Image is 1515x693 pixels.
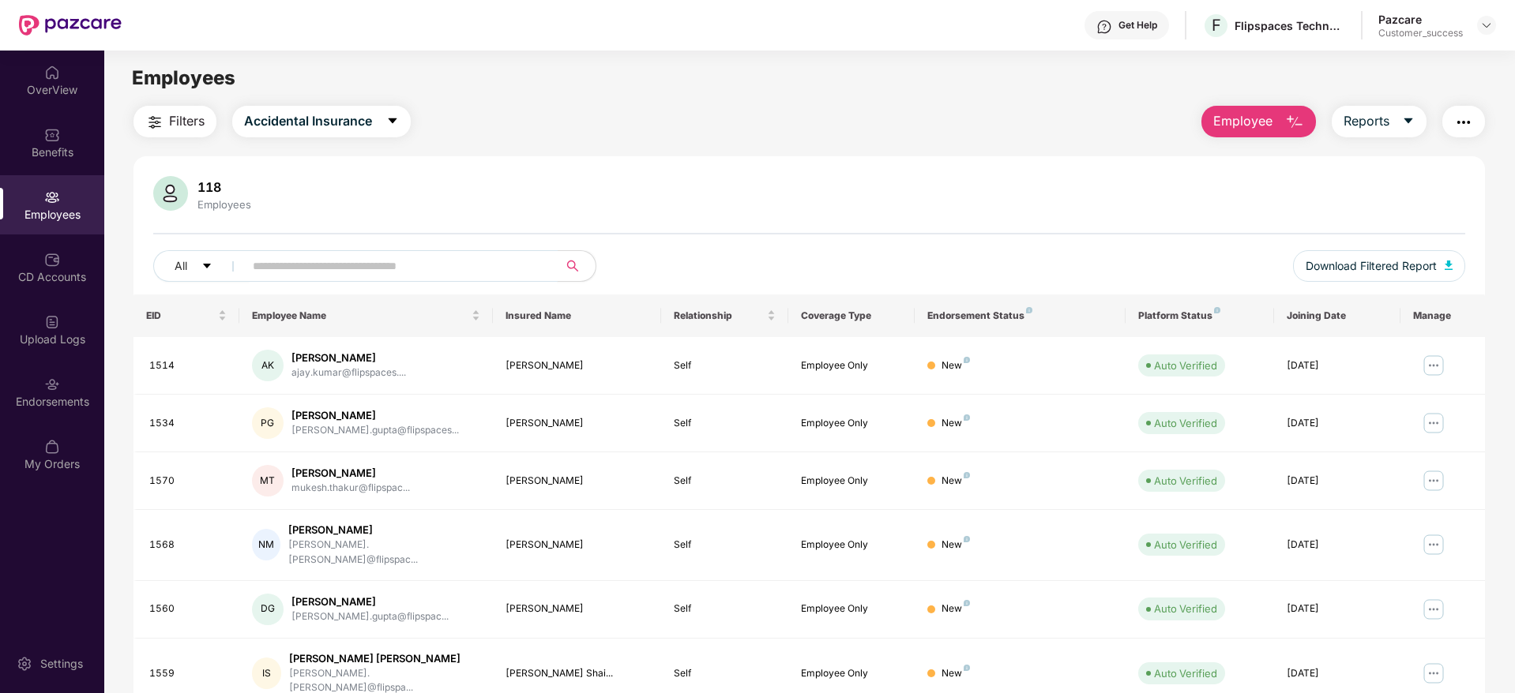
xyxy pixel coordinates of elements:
th: Employee Name [239,294,493,337]
div: [DATE] [1287,601,1388,616]
div: Flipspaces Technology Labs Private Limited [1235,18,1345,33]
div: [DATE] [1287,474,1388,489]
div: [PERSON_NAME] [291,594,449,609]
img: svg+xml;base64,PHN2ZyBpZD0iRW1wbG95ZWVzIiB4bWxucz0iaHR0cDovL3d3dy53My5vcmcvMjAwMC9zdmciIHdpZHRoPS... [44,189,60,205]
button: search [557,250,596,282]
img: svg+xml;base64,PHN2ZyBpZD0iSGVscC0zMngzMiIgeG1sbnM9Imh0dHA6Ly93d3cudzMub3JnLzIwMDAvc3ZnIiB3aWR0aD... [1096,19,1112,35]
img: svg+xml;base64,PHN2ZyB4bWxucz0iaHR0cDovL3d3dy53My5vcmcvMjAwMC9zdmciIHdpZHRoPSI4IiBoZWlnaHQ9IjgiIH... [964,472,970,478]
div: Auto Verified [1154,358,1217,373]
img: svg+xml;base64,PHN2ZyB4bWxucz0iaHR0cDovL3d3dy53My5vcmcvMjAwMC9zdmciIHhtbG5zOnhsaW5rPSJodHRwOi8vd3... [1445,260,1453,270]
span: Reports [1344,111,1389,131]
img: svg+xml;base64,PHN2ZyBpZD0iQmVuZWZpdHMiIHhtbG5zPSJodHRwOi8vd3d3LnczLm9yZy8yMDAwL3N2ZyIgd2lkdGg9Ij... [44,127,60,143]
span: EID [146,309,215,322]
div: DG [252,594,284,625]
div: Employee Only [801,358,902,373]
span: caret-down [386,114,399,129]
div: Employee Only [801,474,902,489]
div: New [942,416,970,431]
span: Employee Name [252,309,468,322]
div: Employee Only [801,538,902,553]
img: svg+xml;base64,PHN2ZyBpZD0iVXBsb2FkX0xvZ3MiIGRhdGEtbmFtZT0iVXBsb2FkIExvZ3MiIHhtbG5zPSJodHRwOi8vd3... [44,314,60,330]
span: Employees [132,66,235,89]
span: Download Filtered Report [1306,257,1437,275]
span: Relationship [674,309,763,322]
div: 1570 [149,474,227,489]
div: Employee Only [801,601,902,616]
div: mukesh.thakur@flipspac... [291,481,410,496]
div: Auto Verified [1154,665,1217,681]
img: svg+xml;base64,PHN2ZyB4bWxucz0iaHR0cDovL3d3dy53My5vcmcvMjAwMC9zdmciIHdpZHRoPSIyNCIgaGVpZ2h0PSIyNC... [145,113,164,132]
img: svg+xml;base64,PHN2ZyB4bWxucz0iaHR0cDovL3d3dy53My5vcmcvMjAwMC9zdmciIHhtbG5zOnhsaW5rPSJodHRwOi8vd3... [1285,113,1304,132]
div: Self [674,601,775,616]
span: F [1212,16,1221,35]
div: Auto Verified [1154,537,1217,553]
div: [PERSON_NAME].gupta@flipspac... [291,609,449,624]
img: manageButton [1421,597,1446,622]
th: Coverage Type [788,294,915,337]
div: MT [252,465,284,496]
div: Self [674,474,775,489]
div: Auto Verified [1154,415,1217,431]
div: [DATE] [1287,416,1388,431]
img: svg+xml;base64,PHN2ZyBpZD0iRW5kb3JzZW1lbnRzIiB4bWxucz0iaHR0cDovL3d3dy53My5vcmcvMjAwMC9zdmciIHdpZH... [44,376,60,392]
div: Employee Only [801,666,902,681]
img: svg+xml;base64,PHN2ZyB4bWxucz0iaHR0cDovL3d3dy53My5vcmcvMjAwMC9zdmciIHdpZHRoPSI4IiBoZWlnaHQ9IjgiIH... [964,600,970,606]
div: [PERSON_NAME].[PERSON_NAME]@flipspac... [288,538,479,568]
div: 1514 [149,358,227,373]
div: AK [252,350,284,381]
button: Allcaret-down [153,250,250,282]
img: svg+xml;base64,PHN2ZyB4bWxucz0iaHR0cDovL3d3dy53My5vcmcvMjAwMC9zdmciIHdpZHRoPSI4IiBoZWlnaHQ9IjgiIH... [1214,307,1220,313]
div: New [942,474,970,489]
img: manageButton [1421,661,1446,686]
div: Self [674,358,775,373]
span: caret-down [201,260,212,273]
div: Employees [194,198,254,211]
div: [DATE] [1287,538,1388,553]
div: [PERSON_NAME] Shai... [506,666,649,681]
span: Accidental Insurance [244,111,372,131]
img: svg+xml;base64,PHN2ZyB4bWxucz0iaHR0cDovL3d3dy53My5vcmcvMjAwMC9zdmciIHhtbG5zOnhsaW5rPSJodHRwOi8vd3... [153,176,188,211]
div: [PERSON_NAME] [506,538,649,553]
div: [PERSON_NAME].gupta@flipspaces... [291,423,459,438]
img: svg+xml;base64,PHN2ZyB4bWxucz0iaHR0cDovL3d3dy53My5vcmcvMjAwMC9zdmciIHdpZHRoPSI4IiBoZWlnaHQ9IjgiIH... [964,357,970,363]
th: EID [133,294,239,337]
div: New [942,538,970,553]
div: 1559 [149,666,227,681]
img: manageButton [1421,410,1446,436]
div: [DATE] [1287,666,1388,681]
div: 1534 [149,416,227,431]
div: NM [252,529,280,560]
div: [PERSON_NAME] [291,466,410,481]
div: Customer_success [1378,27,1463,39]
div: 118 [194,179,254,195]
div: [PERSON_NAME] [291,350,406,365]
img: svg+xml;base64,PHN2ZyB4bWxucz0iaHR0cDovL3d3dy53My5vcmcvMjAwMC9zdmciIHdpZHRoPSI4IiBoZWlnaHQ9IjgiIH... [964,665,970,671]
div: New [942,358,970,373]
button: Download Filtered Report [1293,250,1465,282]
div: Employee Only [801,416,902,431]
div: Auto Verified [1154,473,1217,489]
button: Reportscaret-down [1332,106,1427,137]
span: All [175,257,187,275]
img: svg+xml;base64,PHN2ZyBpZD0iSG9tZSIgeG1sbnM9Imh0dHA6Ly93d3cudzMub3JnLzIwMDAvc3ZnIiB3aWR0aD0iMjAiIG... [44,65,60,81]
span: Employee [1213,111,1273,131]
img: manageButton [1421,532,1446,557]
div: [PERSON_NAME] [PERSON_NAME] [289,651,479,666]
div: 1568 [149,538,227,553]
img: svg+xml;base64,PHN2ZyB4bWxucz0iaHR0cDovL3d3dy53My5vcmcvMjAwMC9zdmciIHdpZHRoPSI4IiBoZWlnaHQ9IjgiIH... [964,414,970,421]
div: [PERSON_NAME] [291,408,459,423]
div: [PERSON_NAME] [506,358,649,373]
div: PG [252,407,284,439]
div: Endorsement Status [927,309,1113,322]
th: Insured Name [493,294,662,337]
div: Self [674,416,775,431]
div: [PERSON_NAME] [506,474,649,489]
span: search [557,260,588,272]
div: Auto Verified [1154,601,1217,616]
button: Employee [1201,106,1316,137]
div: [PERSON_NAME] [506,416,649,431]
div: ajay.kumar@flipspaces.... [291,365,406,380]
img: svg+xml;base64,PHN2ZyBpZD0iU2V0dGluZy0yMHgyMCIgeG1sbnM9Imh0dHA6Ly93d3cudzMub3JnLzIwMDAvc3ZnIiB3aW... [17,656,32,672]
img: manageButton [1421,353,1446,378]
img: svg+xml;base64,PHN2ZyB4bWxucz0iaHR0cDovL3d3dy53My5vcmcvMjAwMC9zdmciIHdpZHRoPSI4IiBoZWlnaHQ9IjgiIH... [964,536,970,542]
